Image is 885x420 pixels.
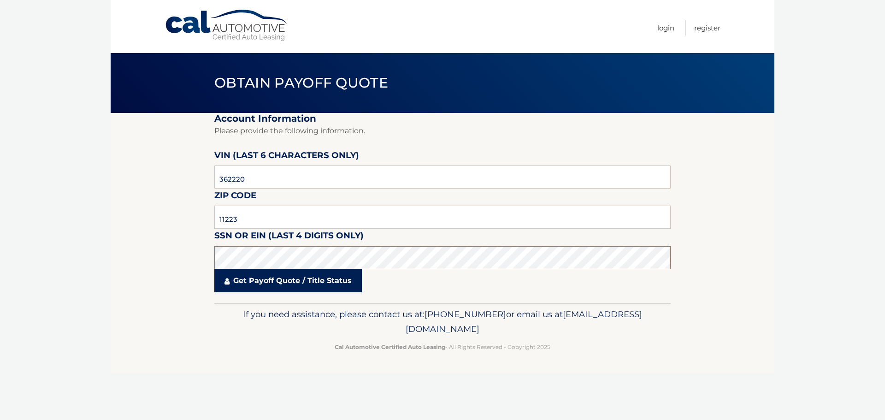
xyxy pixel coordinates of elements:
[694,20,720,35] a: Register
[220,342,665,352] p: - All Rights Reserved - Copyright 2025
[214,74,388,91] span: Obtain Payoff Quote
[214,113,671,124] h2: Account Information
[214,229,364,246] label: SSN or EIN (last 4 digits only)
[214,269,362,292] a: Get Payoff Quote / Title Status
[214,148,359,166] label: VIN (last 6 characters only)
[657,20,674,35] a: Login
[220,307,665,337] p: If you need assistance, please contact us at: or email us at
[165,9,289,42] a: Cal Automotive
[335,343,445,350] strong: Cal Automotive Certified Auto Leasing
[214,124,671,137] p: Please provide the following information.
[425,309,506,319] span: [PHONE_NUMBER]
[214,189,256,206] label: Zip Code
